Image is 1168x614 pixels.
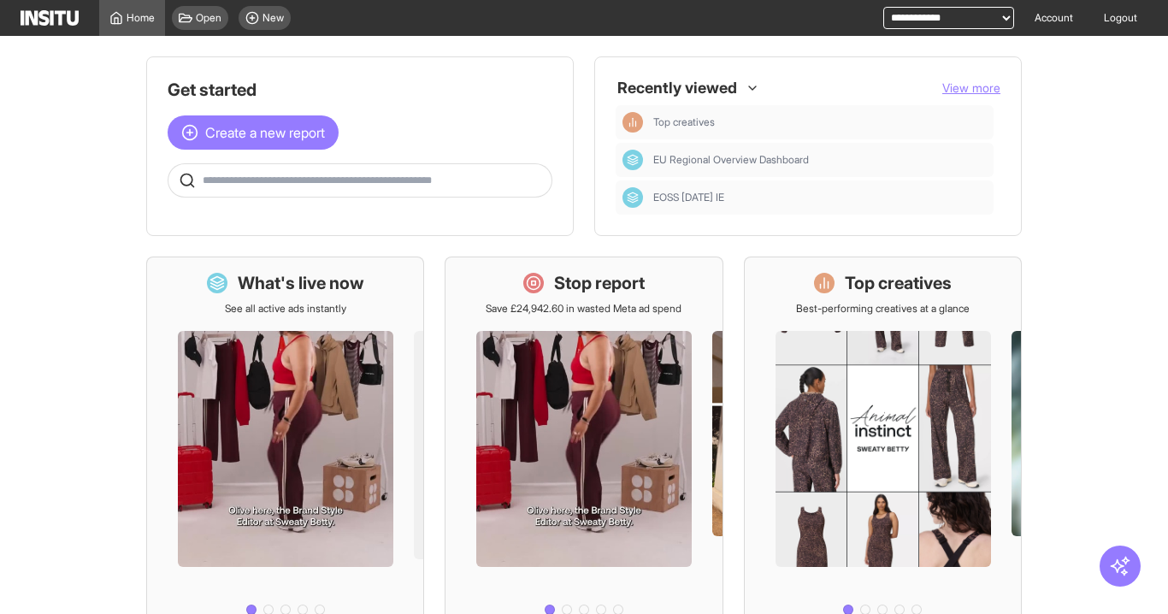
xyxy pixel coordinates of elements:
span: Top creatives [653,115,715,129]
p: Save £24,942.60 in wasted Meta ad spend [486,302,681,316]
p: See all active ads instantly [225,302,346,316]
div: Insights [622,112,643,133]
button: View more [942,80,1000,97]
img: Logo [21,10,79,26]
span: Top creatives [653,115,987,129]
span: EU Regional Overview Dashboard [653,153,809,167]
h1: What's live now [238,271,364,295]
h1: Get started [168,78,552,102]
span: Home [127,11,155,25]
span: EOSS JUNE 2025 IE [653,191,987,204]
div: Dashboard [622,150,643,170]
span: EOSS [DATE] IE [653,191,724,204]
p: Best-performing creatives at a glance [796,302,970,316]
span: View more [942,80,1000,95]
span: Open [196,11,221,25]
h1: Top creatives [845,271,952,295]
div: Dashboard [622,187,643,208]
span: New [263,11,284,25]
h1: Stop report [554,271,645,295]
button: Create a new report [168,115,339,150]
span: EU Regional Overview Dashboard [653,153,987,167]
span: Create a new report [205,122,325,143]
